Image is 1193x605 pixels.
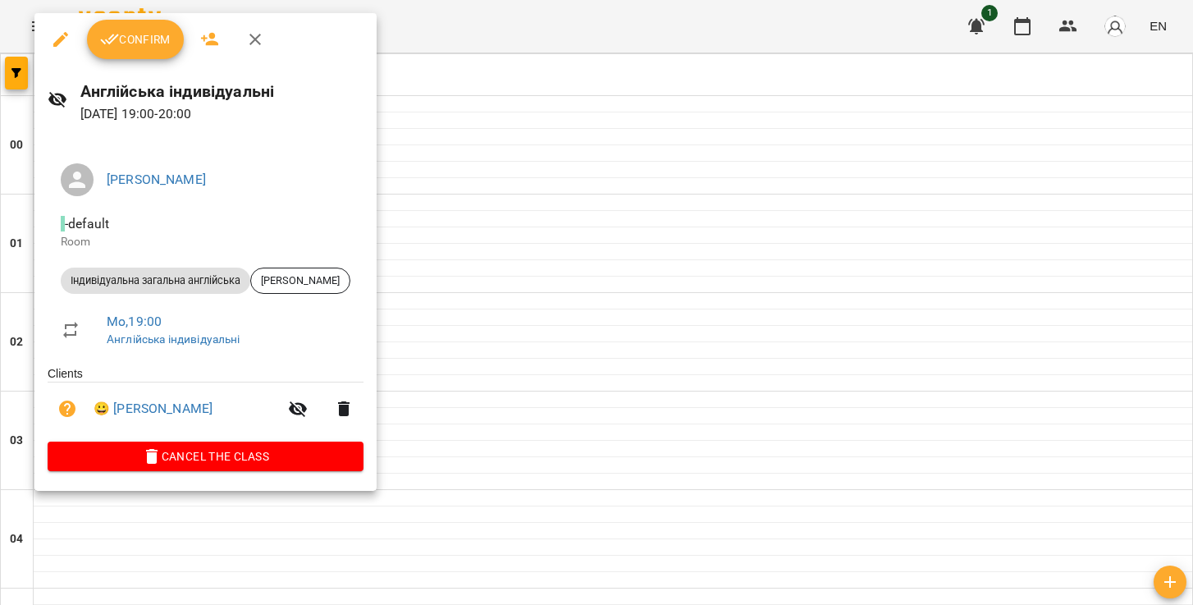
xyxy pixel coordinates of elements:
span: Індивідуальна загальна англійська [61,273,250,288]
h6: Англійська індивідуальні [80,79,363,104]
p: [DATE] 19:00 - 20:00 [80,104,363,124]
span: Cancel the class [61,447,350,466]
a: [PERSON_NAME] [107,172,206,187]
a: Англійська індивідуальні [107,332,240,346]
p: Room [61,234,350,250]
span: Confirm [100,30,171,49]
button: Unpaid. Bill the attendance? [48,389,87,429]
button: Confirm [87,20,184,59]
button: Cancel the class [48,442,363,471]
a: Mo , 19:00 [107,314,162,329]
span: [PERSON_NAME] [251,273,350,288]
a: 😀 [PERSON_NAME] [94,399,213,419]
ul: Clients [48,365,363,442]
div: [PERSON_NAME] [250,268,350,294]
span: - default [61,216,112,231]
